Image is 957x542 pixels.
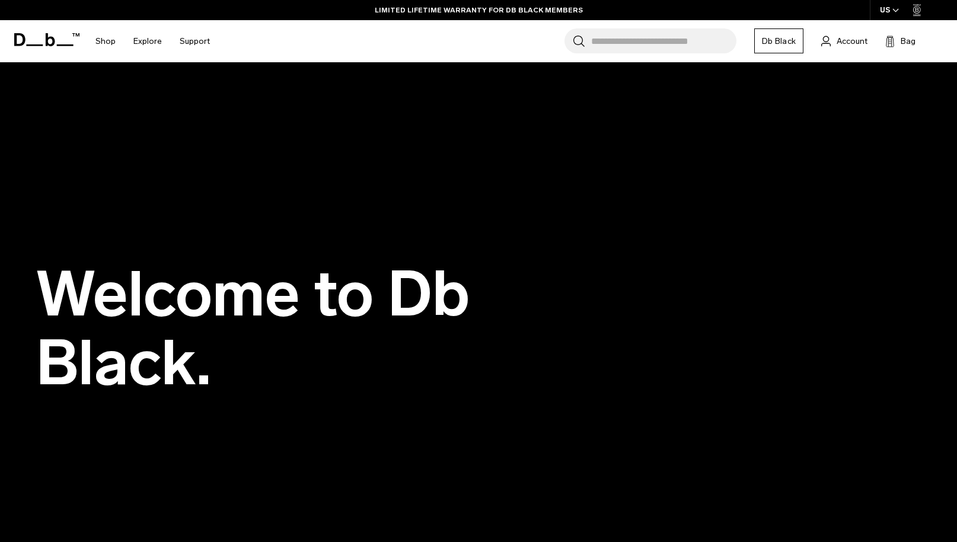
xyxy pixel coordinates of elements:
a: LIMITED LIFETIME WARRANTY FOR DB BLACK MEMBERS [375,5,583,15]
a: Db Black [754,28,803,53]
nav: Main Navigation [87,20,219,62]
a: Support [180,20,210,62]
a: Account [821,34,867,48]
a: Shop [95,20,116,62]
h1: Welcome to Db Black. [36,260,569,397]
button: Bag [885,34,915,48]
a: Explore [133,20,162,62]
span: Account [837,35,867,47]
span: Bag [901,35,915,47]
